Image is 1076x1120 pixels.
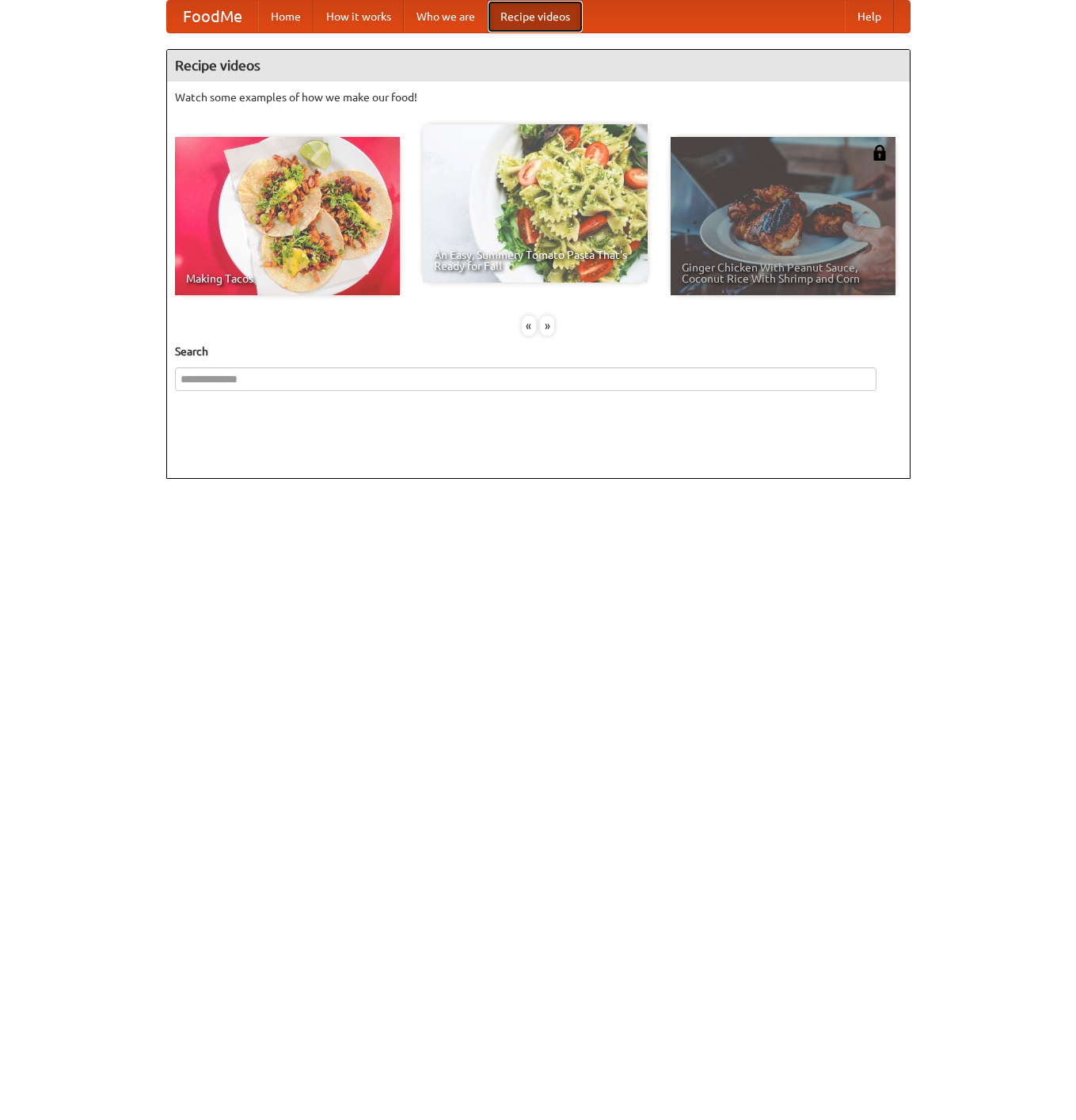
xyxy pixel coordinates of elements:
span: Making Tacos [186,273,389,284]
div: « [522,316,536,336]
span: An Easy, Summery Tomato Pasta That's Ready for Fall [434,249,637,271]
a: How it works [314,1,404,32]
a: Help [845,1,894,32]
p: Watch some examples of how we make our food! [175,89,902,105]
a: An Easy, Summery Tomato Pasta That's Ready for Fall [423,124,648,283]
div: » [540,316,554,336]
a: Making Tacos [175,137,400,295]
a: Recipe videos [488,1,583,32]
h5: Search [175,344,902,359]
a: Home [258,1,314,32]
a: FoodMe [167,1,258,32]
img: 483408.png [872,145,888,161]
a: Who we are [404,1,488,32]
h4: Recipe videos [167,50,910,82]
